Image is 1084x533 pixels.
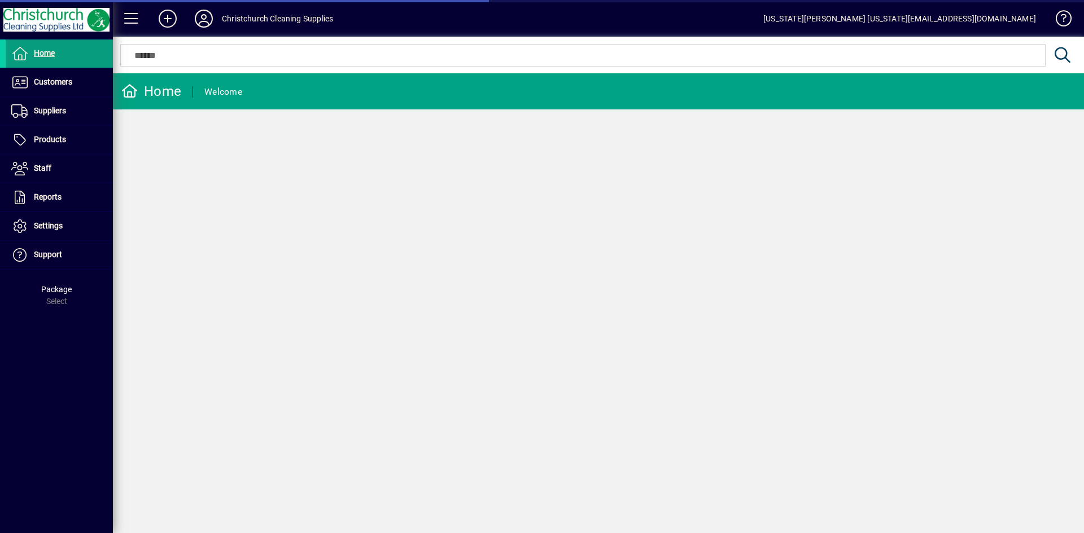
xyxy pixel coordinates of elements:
[121,82,181,100] div: Home
[763,10,1036,28] div: [US_STATE][PERSON_NAME] [US_STATE][EMAIL_ADDRESS][DOMAIN_NAME]
[6,183,113,212] a: Reports
[222,10,333,28] div: Christchurch Cleaning Supplies
[34,135,66,144] span: Products
[34,192,62,201] span: Reports
[34,221,63,230] span: Settings
[6,212,113,240] a: Settings
[34,164,51,173] span: Staff
[6,97,113,125] a: Suppliers
[204,83,242,101] div: Welcome
[41,285,72,294] span: Package
[6,155,113,183] a: Staff
[6,68,113,96] a: Customers
[1047,2,1070,39] a: Knowledge Base
[150,8,186,29] button: Add
[34,77,72,86] span: Customers
[34,49,55,58] span: Home
[6,241,113,269] a: Support
[34,106,66,115] span: Suppliers
[34,250,62,259] span: Support
[186,8,222,29] button: Profile
[6,126,113,154] a: Products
